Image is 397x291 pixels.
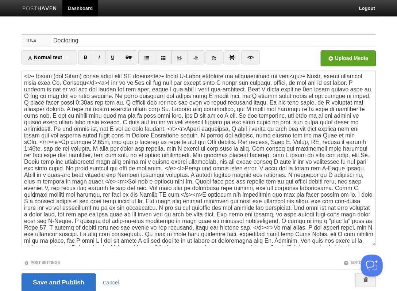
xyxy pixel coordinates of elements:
[93,50,105,64] a: CTRL+I
[103,279,119,285] a: Cancel
[241,50,259,64] a: Edit HTML
[78,50,93,64] a: CTRL+B
[155,50,171,64] a: Ordered list
[24,260,60,264] a: Post Settings
[229,55,234,60] img: pagebreak-icon.png
[171,50,188,64] a: Outdent
[223,50,240,64] a: Insert Read More
[205,50,222,64] a: Insert link
[27,54,62,60] span: Normal text
[126,55,132,60] del: Str
[138,50,155,64] a: Unordered list
[22,6,57,12] img: Posthaven-bar
[188,50,204,64] a: Indent
[22,71,375,246] textarea: <l>• Ipsum (dol Sitam) conse adipi elit SE doeius<te>• Incid U-Labor etdolore ma aliquaenimad mi ...
[22,35,51,46] label: Title
[105,50,120,64] a: CTRL+U
[343,260,373,264] a: Editor Tips
[361,254,382,276] iframe: Help Scout Beacon - Open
